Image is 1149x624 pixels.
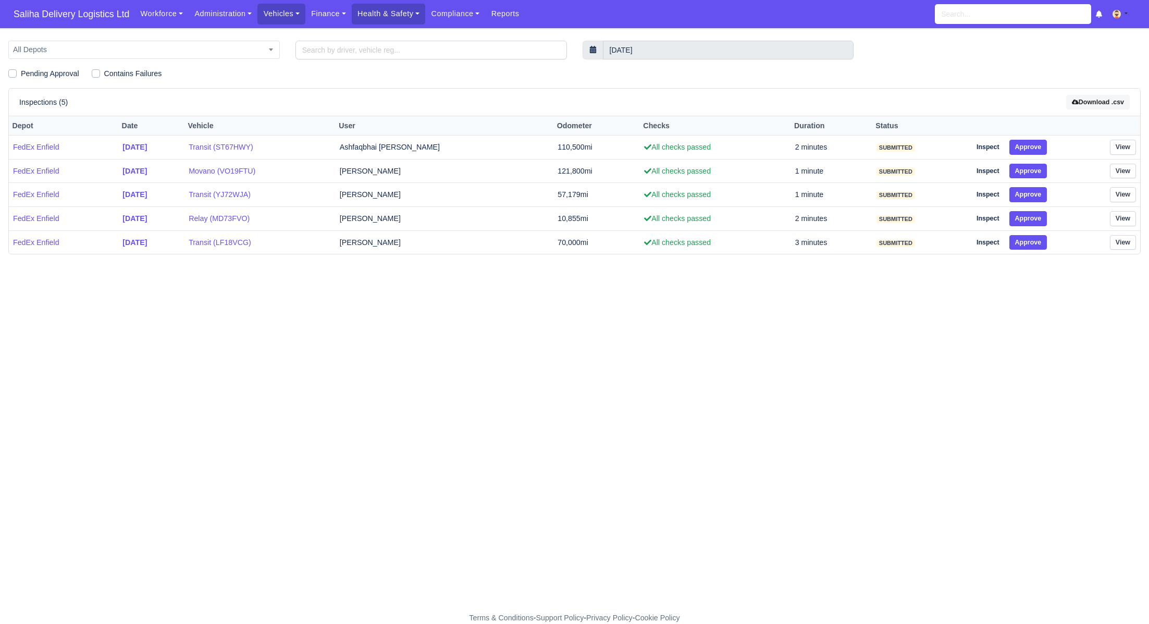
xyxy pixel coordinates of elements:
a: FedEx Enfield [13,141,114,153]
a: [DATE] [122,189,180,201]
th: Duration [791,116,872,136]
th: Checks [640,116,791,136]
td: [PERSON_NAME] [336,159,553,183]
a: Finance [305,4,352,24]
a: Relay (MD73FVO) [189,213,331,225]
span: All checks passed [644,167,711,175]
a: Movano (VO19FTU) [189,165,331,177]
td: 121,800mi [553,159,640,183]
span: All checks passed [644,143,711,151]
a: Compliance [425,4,485,24]
a: Transit (LF18VCG) [189,237,331,249]
label: Contains Failures [104,68,162,80]
td: 10,855mi [553,207,640,231]
strong: [DATE] [122,167,147,175]
a: Workforce [134,4,189,24]
button: Approve [1009,140,1047,155]
button: Approve [1009,235,1047,250]
span: All checks passed [644,214,711,223]
td: [PERSON_NAME] [336,207,553,231]
a: Inspect [971,187,1005,202]
a: Inspect [971,211,1005,226]
a: [DATE] [122,141,180,153]
a: Support Policy [536,614,584,622]
th: Depot [9,116,118,136]
a: Terms & Conditions [469,614,533,622]
a: Transit (YJ72WJA) [189,189,331,201]
th: Odometer [553,116,640,136]
td: [PERSON_NAME] [336,230,553,254]
th: Status [872,116,967,136]
a: Inspect [971,164,1005,179]
button: Download .csv [1066,95,1130,110]
a: View [1110,140,1136,155]
strong: [DATE] [122,190,147,199]
a: Health & Safety [352,4,426,24]
h6: Inspections (5) [19,98,68,107]
td: 1 minute [791,183,872,207]
td: 70,000mi [553,230,640,254]
strong: [DATE] [122,143,147,151]
a: Transit (ST67HWY) [189,141,331,153]
input: Search... [935,4,1091,24]
button: Approve [1009,211,1047,226]
div: - - - [278,612,872,624]
a: [DATE] [122,237,180,249]
span: All checks passed [644,238,711,247]
td: 2 minutes [791,207,872,231]
a: Vehicles [257,4,305,24]
td: 1 minute [791,159,872,183]
th: Vehicle [184,116,336,136]
td: [PERSON_NAME] [336,183,553,207]
span: submitted [876,144,915,152]
span: submitted [876,168,915,176]
span: All checks passed [644,190,711,199]
button: Approve [1009,164,1047,179]
input: Search by driver, vehicle reg... [295,41,567,59]
button: Approve [1009,187,1047,202]
a: FedEx Enfield [13,189,114,201]
a: Inspect [971,140,1005,155]
span: submitted [876,191,915,199]
td: 3 minutes [791,230,872,254]
a: Cookie Policy [635,614,679,622]
a: Reports [485,4,525,24]
td: 2 minutes [791,136,872,160]
strong: [DATE] [122,214,147,223]
span: submitted [876,215,915,223]
th: Date [118,116,184,136]
th: User [336,116,553,136]
a: FedEx Enfield [13,213,114,225]
td: Ashfaqbhai [PERSON_NAME] [336,136,553,160]
a: Privacy Policy [586,614,633,622]
a: FedEx Enfield [13,165,114,177]
a: View [1110,211,1136,226]
span: All Depots [9,43,279,56]
a: Saliha Delivery Logistics Ltd [8,4,134,25]
a: FedEx Enfield [13,237,114,249]
a: View [1110,164,1136,179]
a: Inspect [971,235,1005,250]
a: View [1110,187,1136,202]
a: [DATE] [122,165,180,177]
td: 57,179mi [553,183,640,207]
span: All Depots [8,41,280,59]
td: 110,500mi [553,136,640,160]
a: View [1110,235,1136,250]
a: [DATE] [122,213,180,225]
strong: [DATE] [122,238,147,247]
label: Pending Approval [21,68,79,80]
span: submitted [876,239,915,247]
a: Administration [189,4,257,24]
